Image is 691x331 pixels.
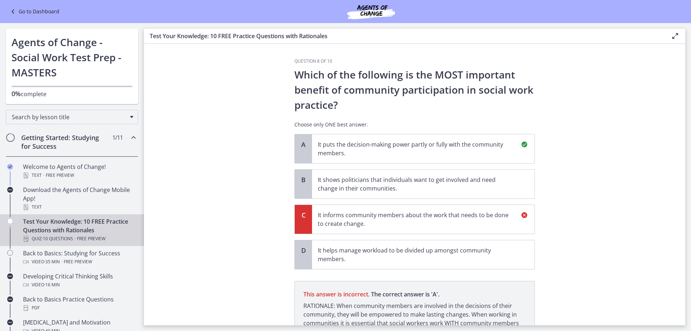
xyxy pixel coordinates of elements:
span: · 16 min [44,281,60,289]
h2: Getting Started: Studying for Success [21,133,109,151]
span: C [299,211,308,219]
div: Video [23,258,135,266]
div: Quiz [23,234,135,243]
span: · [43,171,44,180]
span: D [299,246,308,255]
div: Back to Basics: Studying for Success [23,249,135,266]
p: Which of the following is the MOST important benefit of community participation in social work pr... [294,67,535,112]
span: A [299,140,308,149]
span: This answer is incorrect. [303,290,370,298]
span: · 35 min [44,258,60,266]
div: Search by lesson title [6,110,138,124]
div: Developing Critical Thinking Skills [23,272,135,289]
span: ' A ' [431,290,439,298]
span: Search by lesson title [12,113,126,121]
span: Free preview [77,234,105,243]
p: It puts the decision-making power partly or fully with the community members. [318,140,514,157]
div: Back to Basics Practice Questions [23,295,135,312]
span: The correct answer is [303,290,526,299]
img: Agents of Change [328,3,414,20]
span: · 10 Questions [42,234,73,243]
div: Video [23,281,135,289]
h3: Question 8 of 10 [294,58,535,64]
div: Welcome to Agents of Change! [23,162,135,180]
span: B [299,175,308,184]
div: Text [23,171,135,180]
span: Free preview [64,258,92,266]
p: It informs community members about the work that needs to be done to create change. [318,211,514,228]
a: Go to Dashboard [9,7,59,16]
h3: Test Your Knowledge: 10 FREE Practice Questions with Rationales [150,32,659,40]
div: Download the Agents of Change Mobile App! [23,185,135,211]
div: Test Your Knowledge: 10 FREE Practice Questions with Rationales [23,217,135,243]
span: · [74,234,76,243]
span: Free preview [46,171,74,180]
p: It shows politicians that individuals want to get involved and need change in their communities. [318,175,514,193]
span: 0% [12,89,21,98]
p: Choose only ONE best answer. [294,121,535,128]
i: Completed [7,164,13,170]
h1: Agents of Change - Social Work Test Prep - MASTERS [12,35,132,80]
div: Text [23,203,135,211]
span: · [61,258,62,266]
div: PDF [23,304,135,312]
span: 1 / 11 [112,133,123,142]
p: It helps manage workload to be divided up amongst community members. [318,246,514,263]
p: complete [12,89,132,98]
